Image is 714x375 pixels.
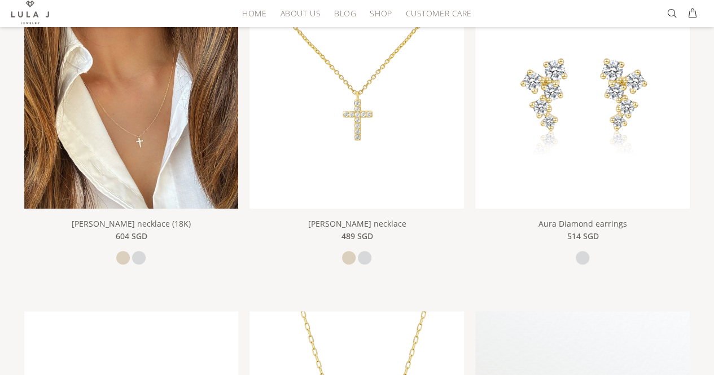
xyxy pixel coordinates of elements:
[475,95,690,105] a: Aura Diamond earrings
[235,5,273,22] a: HOME
[116,251,130,264] a: yellow gold
[242,9,266,17] span: HOME
[370,9,392,17] span: Shop
[342,251,356,264] a: yellow gold
[24,95,239,105] a: Lula Cross necklace (18K) Lula Cross necklace (18K)
[132,251,146,264] a: white gold
[72,218,191,229] a: [PERSON_NAME] necklace (18K)
[398,5,471,22] a: Customer Care
[308,218,406,229] a: [PERSON_NAME] necklace
[538,218,627,229] a: Aura Diamond earrings
[280,9,320,17] span: About Us
[249,95,464,105] a: Lula Cross necklace
[273,5,327,22] a: About Us
[358,251,371,264] a: white gold
[327,5,363,22] a: Blog
[341,230,373,242] span: 489 SGD
[567,230,598,242] span: 514 SGD
[363,5,398,22] a: Shop
[334,9,356,17] span: Blog
[405,9,471,17] span: Customer Care
[115,230,147,242] span: 604 SGD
